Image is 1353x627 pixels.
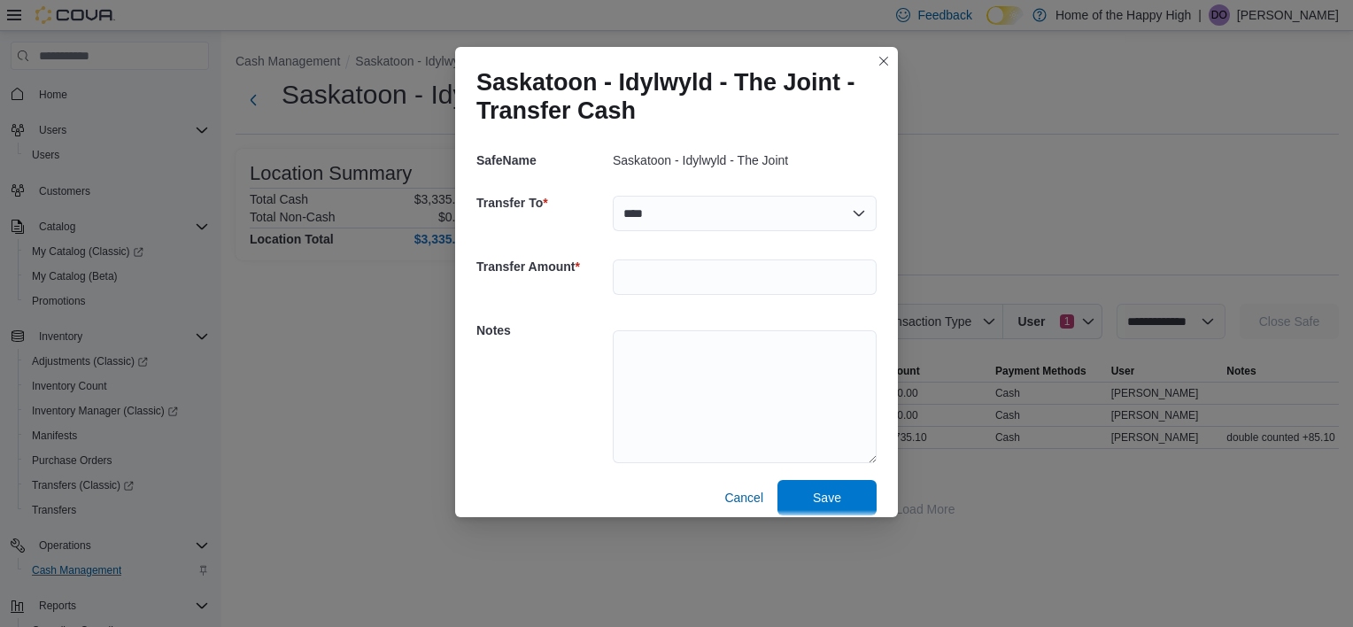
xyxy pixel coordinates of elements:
[476,143,609,178] h5: SafeName
[476,249,609,284] h5: Transfer Amount
[873,50,894,72] button: Closes this modal window
[476,68,862,125] h1: Saskatoon - Idylwyld - The Joint - Transfer Cash
[476,185,609,221] h5: Transfer To
[717,480,770,515] button: Cancel
[777,480,877,515] button: Save
[724,489,763,507] span: Cancel
[813,489,841,507] span: Save
[476,313,609,348] h5: Notes
[613,153,788,167] p: Saskatoon - Idylwyld - The Joint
